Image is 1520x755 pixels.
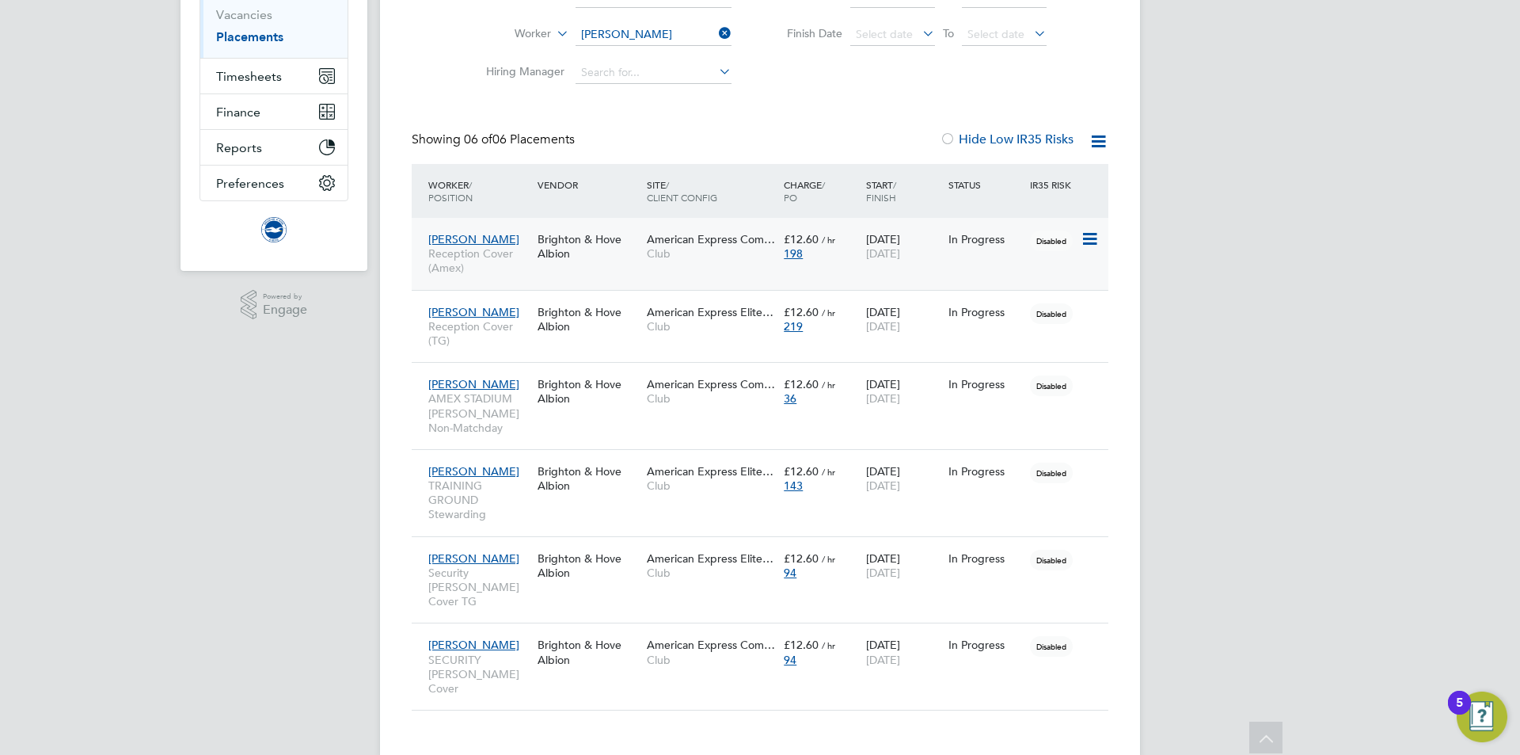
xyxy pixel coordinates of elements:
[862,297,944,341] div: [DATE]
[534,630,643,674] div: Brighton & Hove Albion
[948,232,1023,246] div: In Progress
[784,464,819,479] span: £12.60
[428,377,519,391] span: [PERSON_NAME]
[866,319,900,334] span: [DATE]
[967,27,1024,41] span: Select date
[784,319,803,334] span: 219
[534,297,643,341] div: Brighton & Hove Albion
[428,319,530,348] span: Reception Cover (TG)
[784,377,819,391] span: £12.60
[428,551,519,566] span: [PERSON_NAME]
[784,566,796,580] span: 94
[647,305,773,319] span: American Express Elite…
[647,377,775,391] span: American Express Com…
[784,653,796,667] span: 94
[647,232,775,246] span: American Express Com…
[784,246,803,261] span: 198
[216,176,284,191] span: Preferences
[263,290,307,303] span: Powered by
[948,305,1023,319] div: In Progress
[216,69,282,84] span: Timesheets
[534,543,643,588] div: Brighton & Hove Albion
[1030,550,1073,570] span: Disabled
[428,232,519,246] span: [PERSON_NAME]
[822,553,835,565] span: / hr
[784,551,819,566] span: £12.60
[460,26,551,42] label: Worker
[534,456,643,501] div: Brighton & Hove Albion
[1030,303,1073,324] span: Disabled
[1026,170,1081,199] div: IR35 Risk
[241,290,308,320] a: Powered byEngage
[784,178,825,204] span: / PO
[216,7,272,22] a: Vacancies
[424,170,534,212] div: Worker
[784,305,819,319] span: £12.60
[412,132,578,148] div: Showing
[424,543,1108,556] a: [PERSON_NAME]Security [PERSON_NAME] Cover TGBrighton & Hove AlbionAmerican Express Elite…Club£12....
[822,307,835,318] span: / hr
[200,94,348,129] button: Finance
[862,369,944,414] div: [DATE]
[464,132,575,147] span: 06 Placements
[1030,231,1073,251] span: Disabled
[424,629,1108,643] a: [PERSON_NAME]SECURITY [PERSON_NAME] CoverBrighton & Hove AlbionAmerican Express Com…Club£12.60 / ...
[647,391,776,406] span: Club
[216,29,283,44] a: Placements
[428,246,530,275] span: Reception Cover (Amex)
[856,27,913,41] span: Select date
[784,479,803,493] span: 143
[647,178,717,204] span: / Client Config
[866,178,896,204] span: / Finish
[647,653,776,667] span: Club
[428,391,530,435] span: AMEX STADIUM [PERSON_NAME] Non-Matchday
[200,59,348,93] button: Timesheets
[784,638,819,652] span: £12.60
[862,170,944,212] div: Start
[862,456,944,501] div: [DATE]
[534,170,643,199] div: Vendor
[473,64,564,78] label: Hiring Manager
[862,543,944,588] div: [DATE]
[1030,636,1073,657] span: Disabled
[428,566,530,609] span: Security [PERSON_NAME] Cover TG
[200,130,348,165] button: Reports
[1030,463,1073,483] span: Disabled
[647,566,776,580] span: Club
[948,377,1023,391] div: In Progress
[534,224,643,269] div: Brighton & Hove Albion
[1457,692,1507,742] button: Open Resource Center, 5 new notifications
[534,369,643,414] div: Brighton & Hove Albion
[822,379,835,391] span: / hr
[216,105,260,120] span: Finance
[866,653,900,667] span: [DATE]
[822,639,835,651] span: / hr
[428,638,519,652] span: [PERSON_NAME]
[647,638,775,652] span: American Express Com…
[866,566,900,580] span: [DATE]
[866,391,900,406] span: [DATE]
[424,456,1108,469] a: [PERSON_NAME]TRAINING GROUND StewardingBrighton & Hove AlbionAmerican Express Elite…Club£12.60 / ...
[1030,376,1073,396] span: Disabled
[428,305,519,319] span: [PERSON_NAME]
[200,166,348,200] button: Preferences
[866,246,900,261] span: [DATE]
[216,140,262,155] span: Reports
[944,170,1027,199] div: Status
[780,170,862,212] div: Charge
[261,217,287,242] img: brightonandhovealbion-logo-retina.png
[647,246,776,261] span: Club
[938,23,959,44] span: To
[428,479,530,522] span: TRAINING GROUND Stewarding
[424,368,1108,382] a: [PERSON_NAME]AMEX STADIUM [PERSON_NAME] Non-MatchdayBrighton & Hove AlbionAmerican Express Com…Cl...
[647,319,776,334] span: Club
[464,132,492,147] span: 06 of
[784,391,796,406] span: 36
[199,217,348,242] a: Go to home page
[862,224,944,269] div: [DATE]
[822,466,835,478] span: / hr
[428,178,473,204] span: / Position
[948,551,1023,566] div: In Progress
[771,26,842,40] label: Finish Date
[428,464,519,479] span: [PERSON_NAME]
